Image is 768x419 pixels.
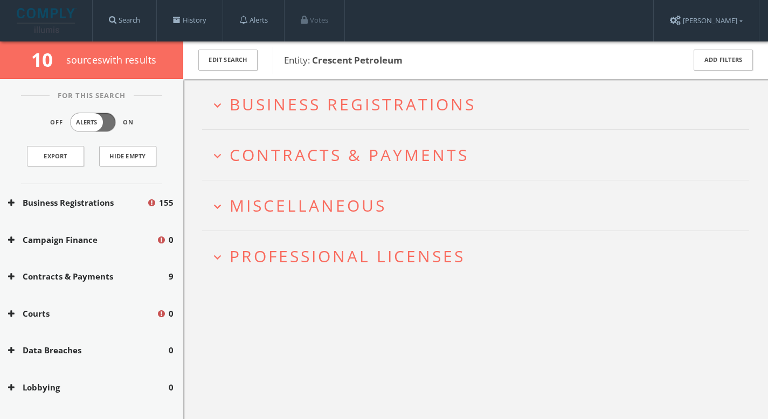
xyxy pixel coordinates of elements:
[230,245,465,267] span: Professional Licenses
[169,234,174,246] span: 0
[123,118,134,127] span: On
[8,381,169,394] button: Lobbying
[169,270,174,283] span: 9
[50,90,134,101] span: For This Search
[210,247,749,265] button: expand_moreProfessional Licenses
[8,344,169,357] button: Data Breaches
[169,344,174,357] span: 0
[210,95,749,113] button: expand_moreBusiness Registrations
[8,234,156,246] button: Campaign Finance
[230,144,469,166] span: Contracts & Payments
[8,308,156,320] button: Courts
[210,197,749,214] button: expand_moreMiscellaneous
[210,98,225,113] i: expand_more
[159,197,174,209] span: 155
[17,8,77,33] img: illumis
[169,381,174,394] span: 0
[27,146,84,166] a: Export
[8,197,147,209] button: Business Registrations
[694,50,753,71] button: Add Filters
[230,93,476,115] span: Business Registrations
[312,54,403,66] b: Crescent Petroleum
[31,47,62,72] span: 10
[198,50,258,71] button: Edit Search
[8,270,169,283] button: Contracts & Payments
[99,146,156,166] button: Hide Empty
[50,118,63,127] span: Off
[284,54,403,66] span: Entity:
[210,250,225,264] i: expand_more
[210,199,225,214] i: expand_more
[210,146,749,164] button: expand_moreContracts & Payments
[210,149,225,163] i: expand_more
[230,194,386,217] span: Miscellaneous
[169,308,174,320] span: 0
[66,53,157,66] span: source s with results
